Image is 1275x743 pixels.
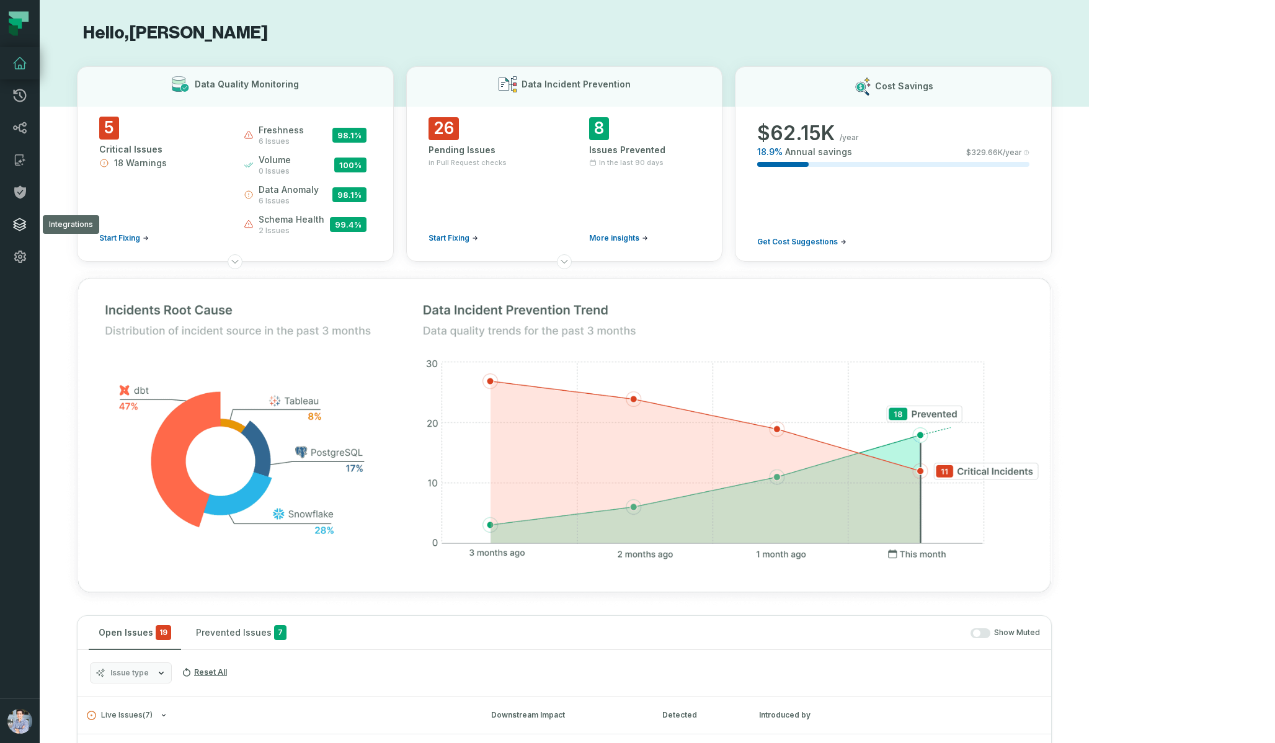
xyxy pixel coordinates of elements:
span: 18 Warnings [114,157,167,169]
span: 98.1 % [332,128,367,143]
span: Start Fixing [99,233,140,243]
span: 6 issues [259,136,304,146]
span: in Pull Request checks [429,158,507,167]
div: Issues Prevented [589,144,700,156]
h3: Cost Savings [875,80,933,92]
span: 5 [99,117,119,140]
span: 6 issues [259,196,319,206]
button: Reset All [177,662,232,682]
button: Live Issues(7) [87,711,469,720]
span: In the last 90 days [599,158,664,167]
h1: Hello, [PERSON_NAME] [77,22,1052,44]
div: Pending Issues [429,144,540,156]
div: Detected [662,710,737,721]
span: 100 % [334,158,367,172]
span: /year [840,133,859,143]
span: 99.4 % [330,217,367,232]
button: Open Issues [89,616,181,649]
span: freshness [259,124,304,136]
div: Show Muted [301,628,1040,638]
div: Downstream Impact [491,710,640,721]
span: $ 62.15K [757,121,835,146]
img: avatar of Alon Nafta [7,709,32,734]
span: volume [259,154,291,166]
span: 7 [274,625,287,640]
a: Start Fixing [99,233,149,243]
span: 0 issues [259,166,291,176]
span: Live Issues ( 7 ) [87,711,153,720]
span: critical issues and errors combined [156,625,171,640]
img: Top graphs 1 [52,253,1077,619]
button: Cost Savings$62.15K/year18.9%Annual savings$329.66K/yearGet Cost Suggestions [735,66,1052,262]
span: Annual savings [785,146,852,158]
div: Critical Issues [99,143,221,156]
span: schema health [259,213,324,226]
button: Data Incident Prevention26Pending Issuesin Pull Request checksStart Fixing8Issues PreventedIn the... [406,66,723,262]
span: 18.9 % [757,146,783,158]
h3: Data Quality Monitoring [195,78,299,91]
span: Get Cost Suggestions [757,237,838,247]
span: data anomaly [259,184,319,196]
span: 26 [429,117,459,140]
div: Introduced by [759,710,1042,721]
button: Issue type [90,662,172,683]
a: Get Cost Suggestions [757,237,846,247]
span: More insights [589,233,639,243]
span: 8 [589,117,609,140]
span: Issue type [110,668,149,678]
span: 2 issues [259,226,324,236]
button: Data Quality Monitoring5Critical Issues18 WarningsStart Fixingfreshness6 issues98.1%volume0 issue... [77,66,394,262]
span: Start Fixing [429,233,469,243]
a: More insights [589,233,648,243]
button: Prevented Issues [186,616,296,649]
a: Start Fixing [429,233,478,243]
div: Integrations [43,215,99,234]
span: $ 329.66K /year [966,148,1022,158]
h3: Data Incident Prevention [522,78,631,91]
span: 98.1 % [332,187,367,202]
